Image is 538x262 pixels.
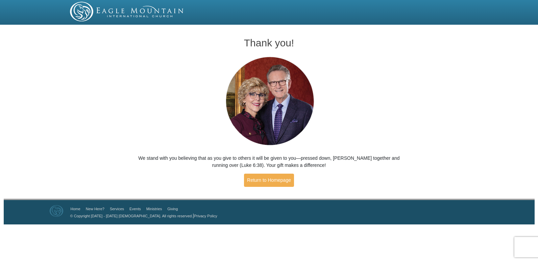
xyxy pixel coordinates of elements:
a: Giving [167,207,178,211]
img: EMIC [70,2,184,21]
p: | [68,212,217,219]
a: Ministries [146,207,162,211]
p: We stand with you believing that as you give to others it will be given to you—pressed down, [PER... [138,155,400,169]
h1: Thank you! [138,37,400,48]
a: Privacy Policy [194,214,217,218]
a: Services [110,207,124,211]
a: Home [71,207,80,211]
a: Events [129,207,141,211]
a: Return to Homepage [244,174,294,187]
a: © Copyright [DATE] - [DATE] [DEMOGRAPHIC_DATA]. All rights reserved. [70,214,193,218]
img: Pastors George and Terri Pearsons [219,55,319,148]
img: Eagle Mountain International Church [50,205,63,217]
a: New Here? [86,207,104,211]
